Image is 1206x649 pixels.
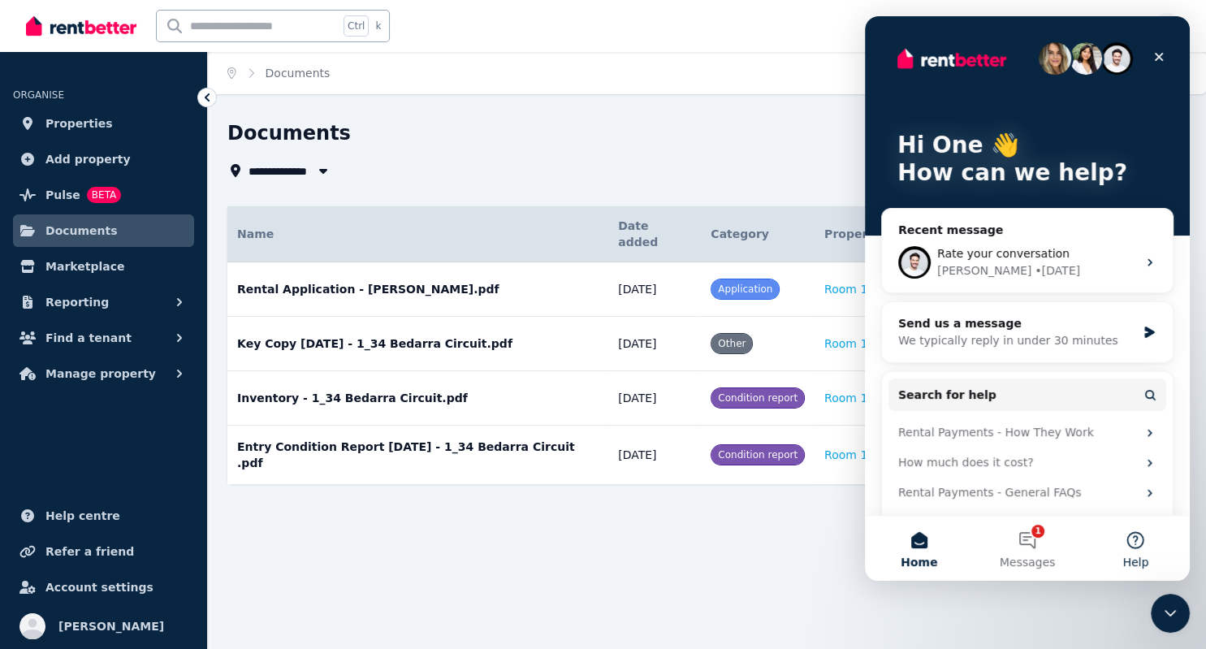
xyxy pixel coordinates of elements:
[608,206,701,262] th: Date added
[824,283,1087,296] a: Room 1, 34 Bedarra Cct, [GEOGRAPHIC_DATA]
[13,571,194,604] a: Account settings
[45,149,131,169] span: Add property
[344,15,369,37] span: Ctrl
[45,364,156,383] span: Manage property
[266,65,331,81] span: Documents
[718,283,772,295] span: Application
[718,338,746,349] span: Other
[824,337,1087,350] a: Room 1, 34 Bedarra Cct, [GEOGRAPHIC_DATA]
[13,322,194,354] button: Find a tenant
[45,506,120,526] span: Help centre
[815,206,1096,262] th: Property
[608,262,701,317] td: [DATE]
[45,292,109,312] span: Reporting
[718,449,798,461] span: Condition report
[45,185,80,205] span: Pulse
[13,535,194,568] a: Refer a friend
[13,214,194,247] a: Documents
[227,120,351,146] h1: Documents
[865,16,1190,581] iframe: Intercom live chat
[45,578,153,597] span: Account settings
[375,19,381,32] span: k
[608,371,701,426] td: [DATE]
[227,262,608,317] td: Rental Application - [PERSON_NAME].pdf
[58,617,164,636] span: [PERSON_NAME]
[237,227,274,240] span: Name
[45,221,118,240] span: Documents
[45,542,134,561] span: Refer a friend
[608,317,701,371] td: [DATE]
[45,328,132,348] span: Find a tenant
[13,250,194,283] a: Marketplace
[26,14,136,38] img: RentBetter
[45,257,124,276] span: Marketplace
[13,143,194,175] a: Add property
[701,206,815,262] th: Category
[227,426,608,485] td: Entry Condition Report [DATE] - 1_34 Bedarra Circuit .pdf
[87,187,121,203] span: BETA
[45,114,113,133] span: Properties
[227,317,608,371] td: Key Copy [DATE] - 1_34 Bedarra Circuit.pdf
[13,107,194,140] a: Properties
[824,448,1087,461] a: Room 1, 34 Bedarra Cct, [GEOGRAPHIC_DATA]
[824,392,1087,405] a: Room 1, 34 Bedarra Cct, [GEOGRAPHIC_DATA]
[13,286,194,318] button: Reporting
[608,426,701,485] td: [DATE]
[208,52,349,94] nav: Breadcrumb
[718,392,798,404] span: Condition report
[227,371,608,426] td: Inventory - 1_34 Bedarra Circuit.pdf
[1151,594,1190,633] iframe: Intercom live chat
[13,89,64,101] span: ORGANISE
[13,500,194,532] a: Help centre
[13,357,194,390] button: Manage property
[13,179,194,211] a: PulseBETA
